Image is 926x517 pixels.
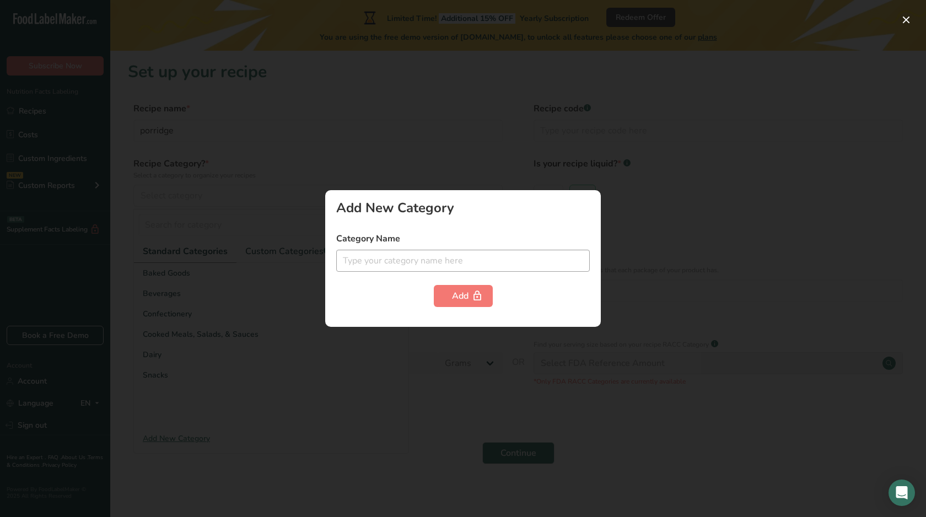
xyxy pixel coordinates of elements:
div: Add New Category [336,201,590,214]
div: Add [452,289,475,303]
div: Open Intercom Messenger [889,480,915,506]
button: Add [434,285,493,307]
input: Type your category name here [336,250,590,272]
label: Category Name [336,232,590,245]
